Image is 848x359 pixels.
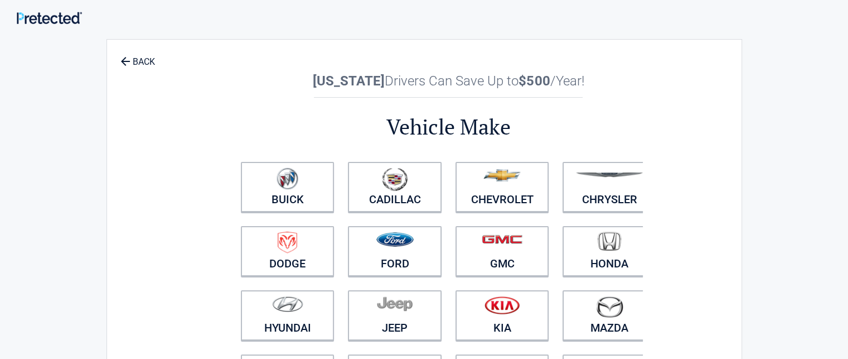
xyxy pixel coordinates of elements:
[382,167,408,191] img: cadillac
[563,162,656,212] a: Chrysler
[482,234,522,244] img: gmc
[456,226,549,276] a: GMC
[595,296,623,318] img: mazda
[278,232,297,253] img: dodge
[241,162,335,212] a: Buick
[277,167,298,190] img: buick
[272,296,303,312] img: hyundai
[234,73,663,89] h2: Drivers Can Save Up to /Year
[598,232,621,251] img: honda
[563,290,656,341] a: Mazda
[575,173,643,178] img: chrysler
[519,73,550,89] b: $500
[17,12,82,23] img: Main Logo
[484,296,520,314] img: kia
[313,73,385,89] b: [US_STATE]
[234,113,663,141] h2: Vehicle Make
[483,169,521,181] img: chevrolet
[241,226,335,276] a: Dodge
[456,162,549,212] a: Chevrolet
[118,47,157,66] a: BACK
[241,290,335,341] a: Hyundai
[348,290,442,341] a: Jeep
[376,232,414,247] img: ford
[348,162,442,212] a: Cadillac
[456,290,549,341] a: Kia
[563,226,656,276] a: Honda
[377,296,413,312] img: jeep
[348,226,442,276] a: Ford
